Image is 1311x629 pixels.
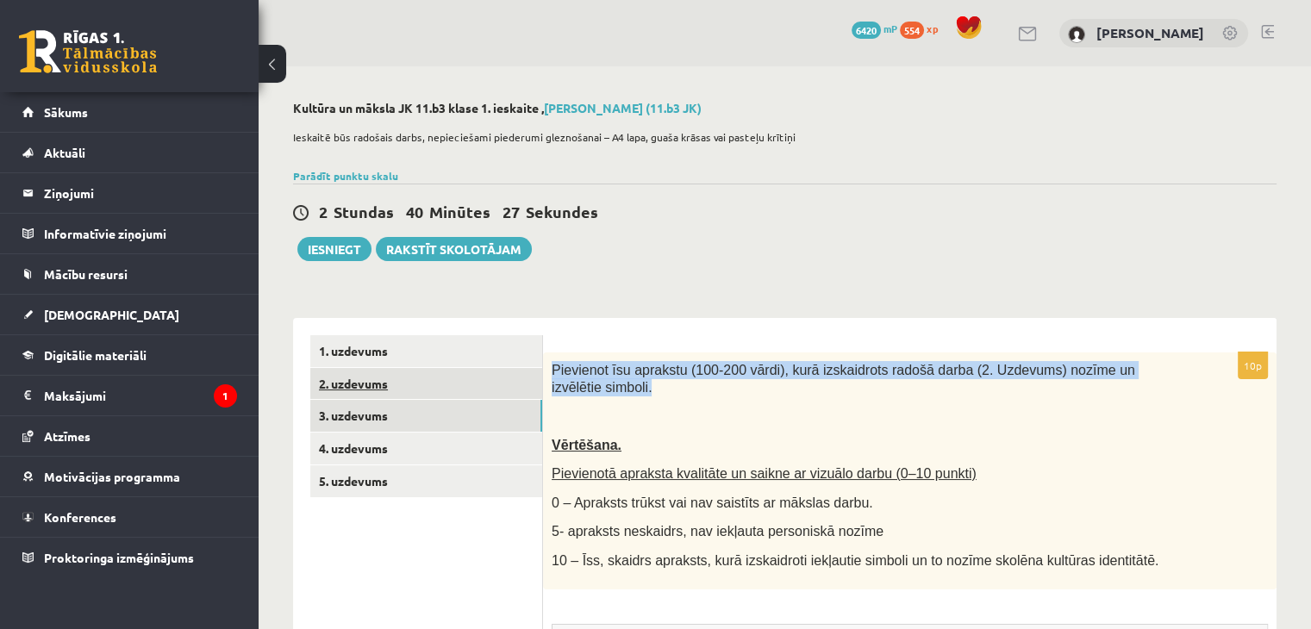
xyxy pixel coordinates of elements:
[552,438,621,452] span: Vērtēšana.
[293,129,1268,145] p: Ieskaitē būs radošais darbs, nepieciešami piederumi gleznošanai – A4 lapa, guaša krāsas vai paste...
[526,202,598,221] span: Sekundes
[44,376,237,415] legend: Maksājumi
[19,30,157,73] a: Rīgas 1. Tālmācības vidusskola
[44,347,147,363] span: Digitālie materiāli
[900,22,924,39] span: 554
[552,524,883,539] span: 5- apraksts neskaidrs, nav iekļauta personiskā nozīme
[310,335,542,367] a: 1. uzdevums
[44,428,91,444] span: Atzīmes
[22,538,237,577] a: Proktoringa izmēģinājums
[293,169,398,183] a: Parādīt punktu skalu
[44,214,237,253] legend: Informatīvie ziņojumi
[852,22,881,39] span: 6420
[319,202,328,221] span: 2
[406,202,423,221] span: 40
[44,307,179,322] span: [DEMOGRAPHIC_DATA]
[22,254,237,294] a: Mācību resursi
[310,400,542,432] a: 3. uzdevums
[544,100,702,115] a: [PERSON_NAME] (11.b3 JK)
[552,495,873,510] span: 0 – Apraksts trūkst vai nav saistīts ar mākslas darbu.
[552,466,977,481] span: Pievienotā apraksta kvalitāte un saikne ar vizuālo darbu (0–10 punkti)
[376,237,532,261] a: Rakstīt skolotājam
[22,214,237,253] a: Informatīvie ziņojumi
[310,433,542,464] a: 4. uzdevums
[1238,352,1268,379] p: 10p
[1096,24,1204,41] a: [PERSON_NAME]
[44,550,194,565] span: Proktoringa izmēģinājums
[22,133,237,172] a: Aktuāli
[927,22,938,35] span: xp
[44,145,85,160] span: Aktuāli
[334,202,394,221] span: Stundas
[44,266,128,282] span: Mācību resursi
[293,101,1277,115] h2: Kultūra un māksla JK 11.b3 klase 1. ieskaite ,
[22,92,237,132] a: Sākums
[552,363,1135,395] span: Pievienot īsu aprakstu (100-200 vārdi), kurā izskaidrots radošā darba (2. Uzdevums) nozīme un izv...
[22,416,237,456] a: Atzīmes
[883,22,897,35] span: mP
[503,202,520,221] span: 27
[44,104,88,120] span: Sākums
[852,22,897,35] a: 6420 mP
[552,553,1158,568] span: 10 – Īss, skaidrs apraksts, kurā izskaidroti iekļautie simboli un to nozīme skolēna kultūras iden...
[1068,26,1085,43] img: Juris Zīle
[310,465,542,497] a: 5. uzdevums
[22,497,237,537] a: Konferences
[310,368,542,400] a: 2. uzdevums
[17,17,697,35] body: Editor, wiswyg-editor-user-answer-47433958455100
[900,22,946,35] a: 554 xp
[214,384,237,408] i: 1
[44,173,237,213] legend: Ziņojumi
[22,295,237,334] a: [DEMOGRAPHIC_DATA]
[22,335,237,375] a: Digitālie materiāli
[297,237,371,261] button: Iesniegt
[22,457,237,496] a: Motivācijas programma
[44,469,180,484] span: Motivācijas programma
[44,509,116,525] span: Konferences
[22,173,237,213] a: Ziņojumi
[22,376,237,415] a: Maksājumi1
[429,202,490,221] span: Minūtes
